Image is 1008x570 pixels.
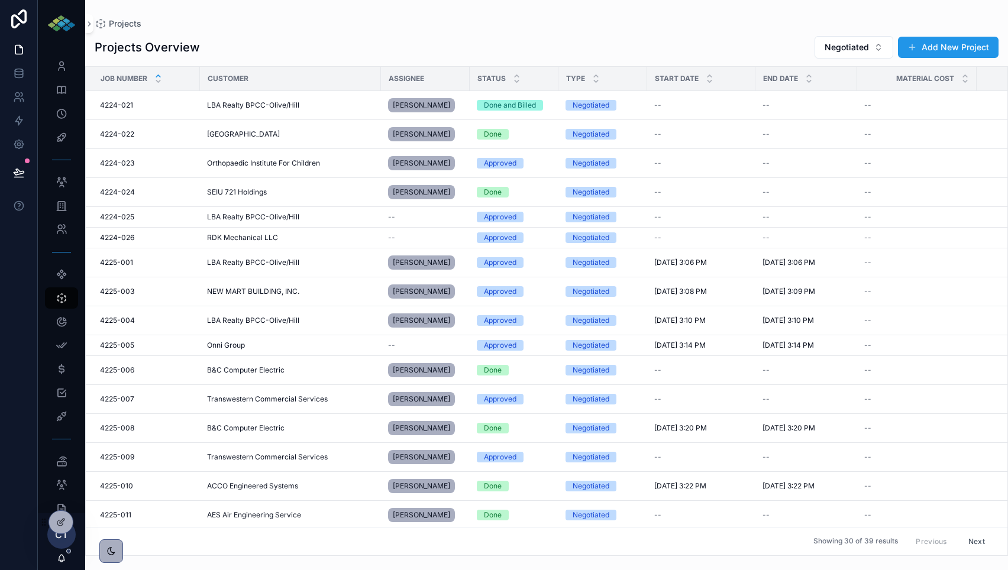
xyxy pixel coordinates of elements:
div: Negotiated [573,187,609,197]
a: [DATE] 3:22 PM [763,481,850,491]
a: Approved [477,232,551,243]
span: Customer [208,74,248,83]
a: -- [654,510,748,520]
span: -- [864,481,871,491]
a: [DATE] 3:14 PM [654,341,748,350]
a: Done [477,423,551,433]
a: [PERSON_NAME] [388,477,463,495]
div: Done [484,423,502,433]
div: Negotiated [573,365,609,375]
a: -- [864,423,970,433]
a: RDK Mechanical LLC [207,233,278,242]
div: Done [484,365,502,375]
span: 4224-024 [100,187,135,197]
span: [PERSON_NAME] [393,423,450,433]
a: -- [654,394,748,404]
a: Transwestern Commercial Services [207,394,374,404]
span: B&C Computer Electric [207,365,285,375]
a: 4224-022 [100,129,193,139]
a: Negotiated [566,187,640,197]
a: -- [763,187,850,197]
span: Job Number [101,74,147,83]
div: Approved [484,315,516,326]
a: [PERSON_NAME] [388,392,455,406]
a: 4225-009 [100,452,193,462]
span: -- [388,233,395,242]
a: Negotiated [566,129,640,140]
a: Done [477,187,551,197]
div: Approved [484,286,516,297]
a: [PERSON_NAME] [388,255,455,270]
a: Negotiated [566,315,640,326]
div: Approved [484,452,516,462]
span: 4225-009 [100,452,134,462]
span: -- [763,510,770,520]
a: Done [477,481,551,491]
a: LBA Realty BPCC-Olive/Hill [207,258,374,267]
span: Negotiated [825,41,869,53]
span: -- [763,233,770,242]
a: -- [763,158,850,168]
img: App logo [47,14,76,33]
a: ACCO Engineered Systems [207,481,298,491]
div: Done and Billed [484,100,536,111]
a: Approved [477,394,551,404]
div: Approved [484,232,516,243]
span: [PERSON_NAME] [393,158,450,168]
a: 4224-021 [100,101,193,110]
a: 4225-001 [100,258,193,267]
a: -- [864,510,970,520]
div: Done [484,510,502,520]
a: Negotiated [566,452,640,462]
a: -- [864,287,970,296]
div: Negotiated [573,315,609,326]
a: Done [477,510,551,520]
span: [DATE] 3:14 PM [763,341,814,350]
span: -- [864,212,871,222]
a: -- [654,365,748,375]
span: -- [763,452,770,462]
span: -- [864,316,871,325]
a: [PERSON_NAME] [388,98,455,112]
a: [DATE] 3:14 PM [763,341,850,350]
span: [DATE] 3:14 PM [654,341,706,350]
span: -- [864,365,871,375]
span: 4224-025 [100,212,134,222]
span: 4225-001 [100,258,133,267]
span: SEIU 721 Holdings [207,187,267,197]
a: -- [864,101,970,110]
span: 4225-006 [100,365,134,375]
a: -- [864,394,970,404]
span: [DATE] 3:10 PM [654,316,706,325]
div: Negotiated [573,340,609,351]
a: LBA Realty BPCC-Olive/Hill [207,101,299,110]
a: Approved [477,257,551,268]
span: [PERSON_NAME] [393,481,450,491]
div: Approved [484,158,516,169]
span: -- [864,129,871,139]
a: [DATE] 3:20 PM [654,423,748,433]
span: Type [566,74,585,83]
a: 4225-005 [100,341,193,350]
a: -- [864,258,970,267]
div: Negotiated [573,510,609,520]
span: [PERSON_NAME] [393,187,450,197]
span: LBA Realty BPCC-Olive/Hill [207,212,299,222]
a: Negotiated [566,340,640,351]
span: -- [864,258,871,267]
a: NEW MART BUILDING, INC. [207,287,374,296]
span: -- [763,129,770,139]
a: [PERSON_NAME] [388,506,463,524]
span: -- [864,423,871,433]
span: 4225-008 [100,423,134,433]
a: SEIU 721 Holdings [207,187,374,197]
a: [PERSON_NAME] [388,479,455,493]
a: LBA Realty BPCC-Olive/Hill [207,101,374,110]
a: Orthopaedic Institute For Children [207,158,320,168]
a: Onni Group [207,341,374,350]
a: [PERSON_NAME] [388,421,455,435]
a: 4224-023 [100,158,193,168]
span: -- [763,187,770,197]
a: [PERSON_NAME] [388,313,455,328]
